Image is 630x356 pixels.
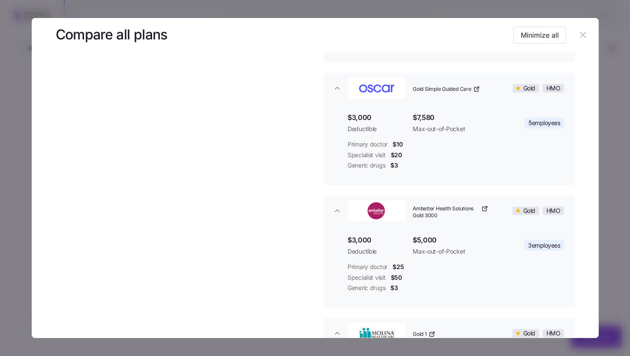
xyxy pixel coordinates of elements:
span: Specialist visit [348,273,386,282]
span: Specialist visit [348,151,386,159]
span: $25 [393,263,404,271]
a: Gold Simple Guided Care [413,86,480,93]
span: $20 [391,151,402,159]
a: Ambetter Health Solutions Gold 3000 [413,205,488,220]
span: Primary doctor [348,140,387,149]
button: OscarGold Simple Guided CareGoldHMO [324,73,575,104]
img: Ambetter [348,202,406,219]
span: Generic drugs [348,161,385,170]
span: Deductible [348,125,406,133]
img: Oscar [348,80,406,97]
span: HMO [546,84,561,92]
span: $50 [391,273,402,282]
h3: Compare all plans [56,25,168,45]
span: Max-out-of-Pocket [413,247,499,256]
span: $3,000 [348,235,406,245]
span: Max-out-of-Pocket [413,125,499,133]
a: Gold 1 [413,331,435,338]
img: Molina [348,325,406,342]
span: 3 employees [528,241,560,250]
span: $3 [390,161,398,170]
span: $5,000 [413,235,499,245]
button: MolinaGold 1GoldHMO [324,318,575,349]
span: HMO [546,329,561,337]
span: Gold 1 [413,331,427,338]
span: $7,580 [413,112,499,123]
span: Gold [523,84,535,92]
button: AmbetterAmbetter Health Solutions Gold 3000GoldHMO [324,195,575,226]
div: OscarGold Simple Guided CareGoldHMO [324,104,575,185]
span: $10 [393,140,402,149]
button: Minimize all [513,27,566,44]
span: 5 employees [528,119,560,127]
span: HMO [546,207,561,215]
span: Gold [523,329,535,337]
div: AmbetterAmbetter Health Solutions Gold 3000GoldHMO [324,226,575,308]
span: Primary doctor [348,263,387,271]
span: $3 [390,284,398,292]
span: Minimize all [521,30,559,40]
span: Ambetter Health Solutions Gold 3000 [413,205,480,220]
span: $3,000 [348,112,406,123]
span: Deductible [348,247,406,256]
span: Gold [523,207,535,215]
span: Gold Simple Guided Care [413,86,471,93]
span: Generic drugs [348,284,385,292]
